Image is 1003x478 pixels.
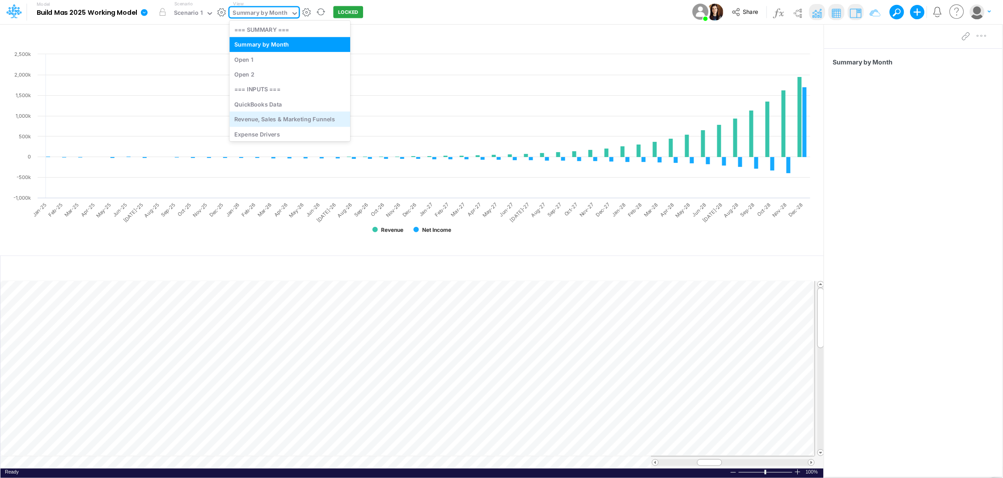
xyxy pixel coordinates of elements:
text: Aug-27 [530,201,547,218]
text: Jun-26 [305,201,321,218]
div: Zoom Out [730,469,737,476]
text: Feb-26 [240,201,257,218]
text: 1,500k [16,92,31,98]
div: === SUMMARY === [229,22,350,37]
div: Zoom [738,469,794,475]
text: 0 [28,154,31,160]
input: Type a title here [8,260,629,278]
text: Oct-27 [563,201,579,217]
text: [DATE]-28 [702,201,724,223]
text: May-26 [288,201,305,219]
text: Mar-27 [450,201,466,218]
text: Jan-28 [611,201,627,218]
text: Jun-28 [691,201,707,218]
span: Share [743,8,758,15]
text: Jan-25 [31,201,48,218]
text: May-28 [674,201,692,219]
text: [DATE]-26 [315,201,337,223]
text: Jun-25 [111,201,128,218]
img: User Image Icon [690,2,711,22]
text: Apr-25 [80,201,96,218]
text: Dec-27 [595,201,611,218]
label: Model [37,2,50,7]
span: 100% [806,469,819,475]
text: Nov-27 [578,201,595,218]
text: Aug-28 [723,201,740,219]
div: Revenue, Sales & Marketing Funnels [229,112,350,127]
text: Jun-27 [498,201,515,218]
div: Zoom [765,470,766,474]
text: May-25 [95,201,112,219]
text: Apr-28 [659,201,676,218]
label: Scenario [174,0,193,7]
text: Apr-27 [466,201,482,218]
input: Type a title here [8,28,728,46]
text: Sep-28 [739,201,756,218]
text: Feb-28 [626,201,643,218]
text: Mar-25 [63,201,80,218]
div: Summary by Month [233,9,288,19]
text: Sep-26 [353,201,369,218]
button: LOCKED [334,6,364,18]
a: Notifications [932,7,943,17]
text: May-27 [482,201,499,218]
text: Oct-25 [177,201,193,218]
button: Share [728,5,765,19]
text: Apr-26 [273,201,289,218]
text: Feb-27 [434,201,450,218]
div: Scenario 1 [174,9,203,19]
b: Build Mas 2025 Working Model [37,9,137,17]
text: Aug-25 [143,201,161,219]
text: Mar-26 [256,201,273,218]
text: -1,000k [13,195,31,201]
text: [DATE]-27 [509,201,531,223]
div: QuickBooks Data [229,97,350,111]
div: Open 2 [229,67,350,81]
text: [DATE]-25 [122,201,144,223]
img: User Image Icon [707,4,724,21]
div: Open 1 [229,52,350,67]
text: Dec-28 [787,201,804,218]
text: Revenue [381,226,403,233]
text: 500k [19,133,31,140]
text: 2,500k [14,51,31,57]
text: -500k [17,174,31,180]
text: Nov-25 [192,201,209,218]
text: 2,000k [14,72,31,78]
div: In Ready mode [5,469,19,475]
text: Mar-28 [643,201,659,218]
div: Summary by Month [229,37,350,52]
span: Ready [5,469,19,474]
div: Zoom level [806,469,819,475]
div: === INPUTS === [229,82,350,97]
text: Net Income [422,226,451,233]
text: Feb-25 [47,201,63,218]
label: View [233,0,244,7]
text: Oct-26 [370,201,386,218]
text: Nov-26 [385,201,402,218]
text: Nov-28 [771,201,788,218]
div: Zoom In [794,469,801,475]
div: Expense Drivers [229,127,350,141]
text: 1,000k [16,113,31,119]
iframe: FastComments [833,74,1003,198]
text: Dec-25 [208,201,224,218]
span: Summary by Month [833,57,997,67]
text: Dec-26 [401,201,418,218]
text: Sep-25 [160,201,176,218]
text: Jan-27 [418,201,434,218]
text: Jan-26 [224,201,241,218]
text: Oct-28 [756,201,772,218]
text: Sep-27 [546,201,563,218]
text: Aug-26 [336,201,354,219]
